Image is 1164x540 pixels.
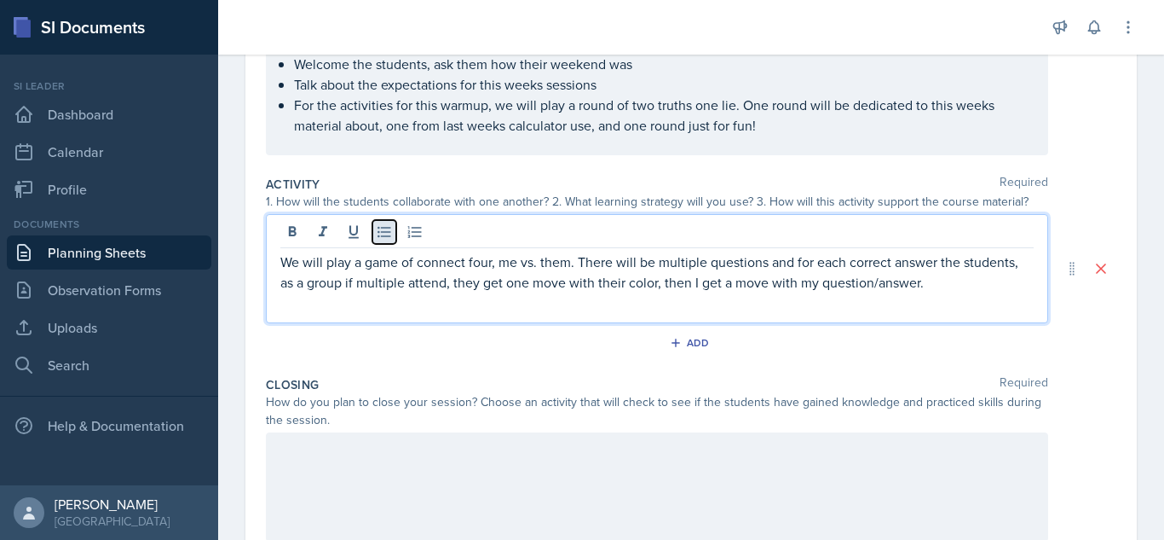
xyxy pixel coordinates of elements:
[280,252,1034,293] p: We will play a game of connect four, me vs. them. There will be multiple questions and for each c...
[7,409,211,443] div: Help & Documentation
[7,172,211,206] a: Profile
[7,348,211,382] a: Search
[55,496,170,513] div: [PERSON_NAME]
[7,273,211,307] a: Observation Forms
[266,176,320,193] label: Activity
[55,513,170,530] div: [GEOGRAPHIC_DATA]
[266,393,1048,429] div: How do you plan to close your session? Choose an activity that will check to see if the students ...
[1000,176,1048,193] span: Required
[1000,376,1048,393] span: Required
[7,135,211,169] a: Calendar
[664,330,719,356] button: Add
[7,78,211,94] div: Si leader
[266,193,1048,211] div: 1. How will the students collaborate with one another? 2. What learning strategy will you use? 3....
[7,311,211,345] a: Uploads
[7,235,211,270] a: Planning Sheets
[7,97,211,131] a: Dashboard
[673,336,710,350] div: Add
[266,376,319,393] label: Closing
[7,217,211,232] div: Documents
[294,54,1034,74] p: Welcome the students, ask them how their weekend was
[294,95,1034,136] p: For the activities for this warmup, we will play a round of two truths one lie. One round will be...
[294,74,1034,95] p: Talk about the expectations for this weeks sessions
